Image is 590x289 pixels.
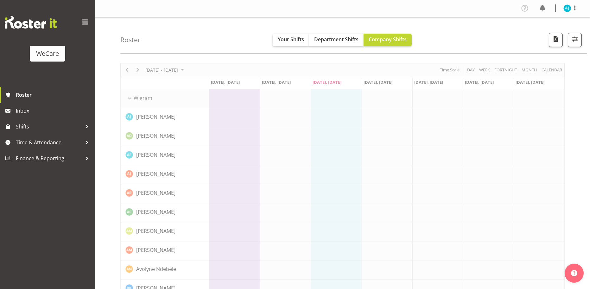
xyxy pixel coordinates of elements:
[369,36,407,43] span: Company Shifts
[16,122,82,131] span: Shifts
[16,106,92,115] span: Inbox
[278,36,304,43] span: Your Shifts
[16,90,92,100] span: Roster
[16,154,82,163] span: Finance & Reporting
[314,36,358,43] span: Department Shifts
[273,34,309,46] button: Your Shifts
[120,36,141,43] h4: Roster
[568,33,582,47] button: Filter Shifts
[563,4,571,12] img: aj-jones10453.jpg
[16,138,82,147] span: Time & Attendance
[364,34,412,46] button: Company Shifts
[309,34,364,46] button: Department Shifts
[36,49,59,58] div: WeCare
[549,33,563,47] button: Download a PDF of the roster according to the set date range.
[571,270,577,276] img: help-xxl-2.png
[5,16,57,29] img: Rosterit website logo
